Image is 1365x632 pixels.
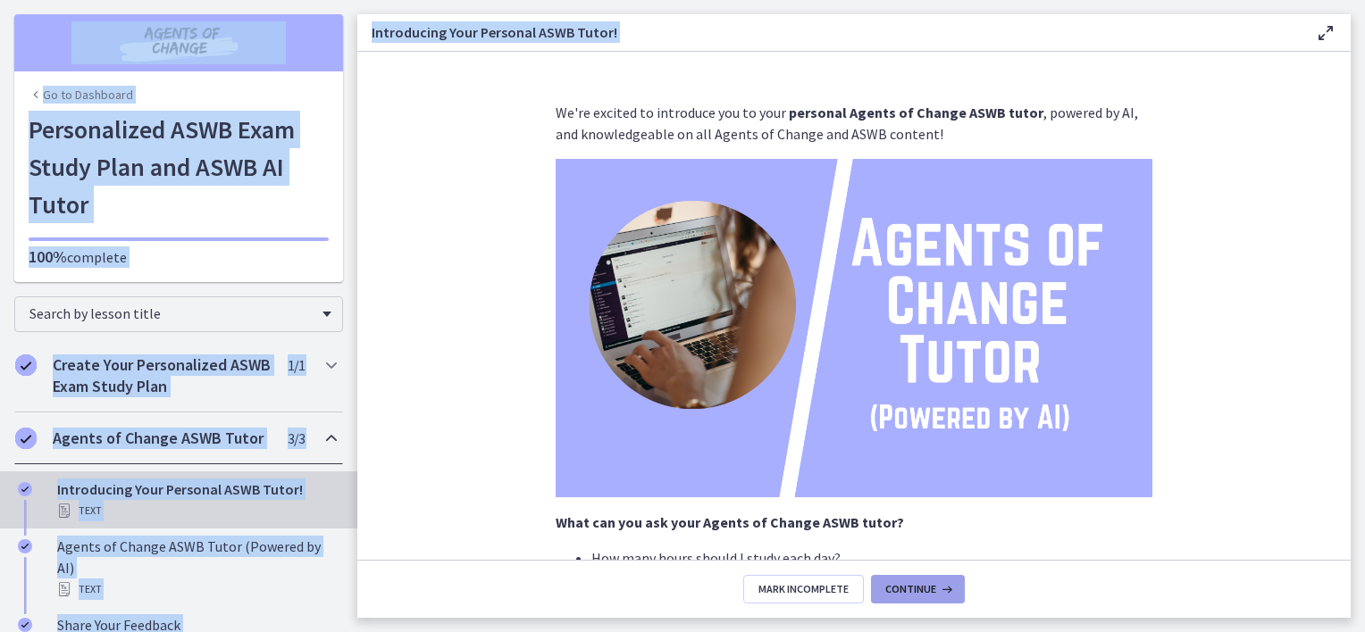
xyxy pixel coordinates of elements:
[18,482,32,496] i: Completed
[15,428,37,449] i: Completed
[53,354,271,397] h2: Create Your Personalized ASWB Exam Study Plan
[18,539,32,553] i: Completed
[743,575,864,603] button: Mark Incomplete
[57,578,336,600] div: Text
[15,354,37,376] i: Completed
[871,575,965,603] button: Continue
[57,500,336,521] div: Text
[556,102,1152,145] p: We're excited to introduce you to your , powered by AI, and knowledgeable on all Agents of Change...
[29,86,133,104] a: Go to Dashboard
[288,354,305,376] span: 1 / 1
[591,547,1152,569] li: How many hours should I study each day?
[29,246,67,267] span: 100%
[556,159,1152,497] img: Agents_of_Change_Tutor.png
[14,296,343,332] div: Search by lesson title
[71,21,286,64] img: Agents of Change Social Work Test Prep
[53,428,271,449] h2: Agents of Change ASWB Tutor
[29,304,314,322] span: Search by lesson title
[57,536,336,600] div: Agents of Change ASWB Tutor (Powered by AI)
[57,478,336,521] div: Introducing Your Personal ASWB Tutor!
[288,428,305,449] span: 3 / 3
[789,104,1043,121] strong: personal Agents of Change ASWB tutor
[18,618,32,632] i: Completed
[885,582,936,596] span: Continue
[556,513,904,531] strong: What can you ask your Agents of Change ASWB tutor?
[372,21,1286,43] h3: Introducing Your Personal ASWB Tutor!
[29,246,329,268] p: complete
[758,582,849,596] span: Mark Incomplete
[29,111,329,223] h1: Personalized ASWB Exam Study Plan and ASWB AI Tutor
